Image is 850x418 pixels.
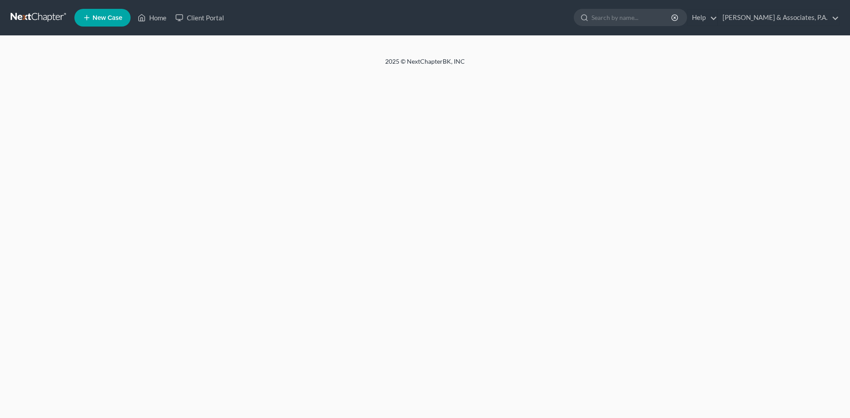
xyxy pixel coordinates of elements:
a: Home [133,10,171,26]
a: Client Portal [171,10,228,26]
span: New Case [93,15,122,21]
input: Search by name... [591,9,672,26]
div: 2025 © NextChapterBK, INC [173,57,677,73]
a: [PERSON_NAME] & Associates, P.A. [718,10,839,26]
a: Help [688,10,717,26]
